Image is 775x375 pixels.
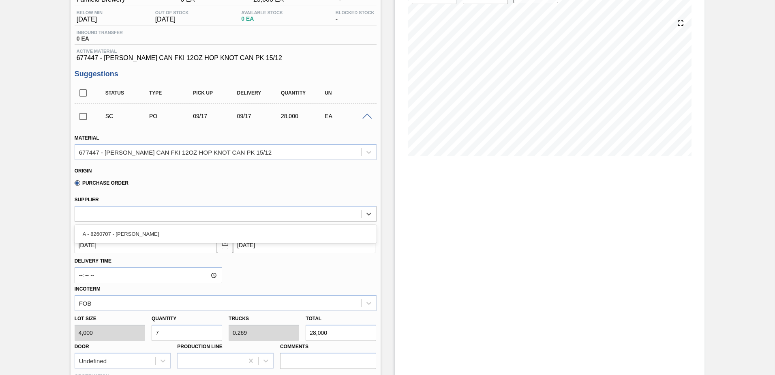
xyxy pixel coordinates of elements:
span: Below Min [77,10,103,15]
div: Delivery [235,90,284,96]
div: A - 8260707 - [PERSON_NAME] [75,226,377,241]
div: - [334,10,377,23]
div: Status [103,90,152,96]
label: Purchase Order [75,180,128,186]
div: EA [323,113,372,119]
button: locked [217,237,233,253]
div: 677447 - [PERSON_NAME] CAN FKI 12OZ HOP KNOT CAN PK 15/12 [79,149,272,155]
label: Lot size [75,313,145,325]
input: mm/dd/yyyy [75,237,217,253]
div: Quantity [279,90,328,96]
div: 09/17/2025 [191,113,240,119]
label: Door [75,344,89,349]
div: Undefined [79,357,107,364]
label: Quantity [152,316,176,321]
span: Inbound Transfer [77,30,123,35]
span: 0 EA [241,16,283,22]
span: Blocked Stock [336,10,375,15]
div: Type [147,90,196,96]
span: [DATE] [155,16,189,23]
div: FOB [79,300,92,306]
label: Total [306,316,321,321]
label: Origin [75,168,92,174]
label: Supplier [75,197,99,203]
span: 677447 - [PERSON_NAME] CAN FKI 12OZ HOP KNOT CAN PK 15/12 [77,54,375,62]
div: UN [323,90,372,96]
h3: Suggestions [75,70,377,78]
label: Delivery Time [75,255,222,267]
img: locked [220,240,230,250]
label: Comments [280,341,377,353]
label: Trucks [229,316,249,321]
label: Material [75,135,99,141]
span: [DATE] [77,16,103,23]
span: Active Material [77,49,375,54]
div: Purchase order [147,113,196,119]
div: Suggestion Created [103,113,152,119]
div: 09/17/2025 [235,113,284,119]
input: mm/dd/yyyy [233,237,375,253]
div: Pick up [191,90,240,96]
label: Production Line [177,344,222,349]
span: Out Of Stock [155,10,189,15]
span: 0 EA [77,36,123,42]
label: Incoterm [75,286,101,292]
span: Available Stock [241,10,283,15]
div: 28,000 [279,113,328,119]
